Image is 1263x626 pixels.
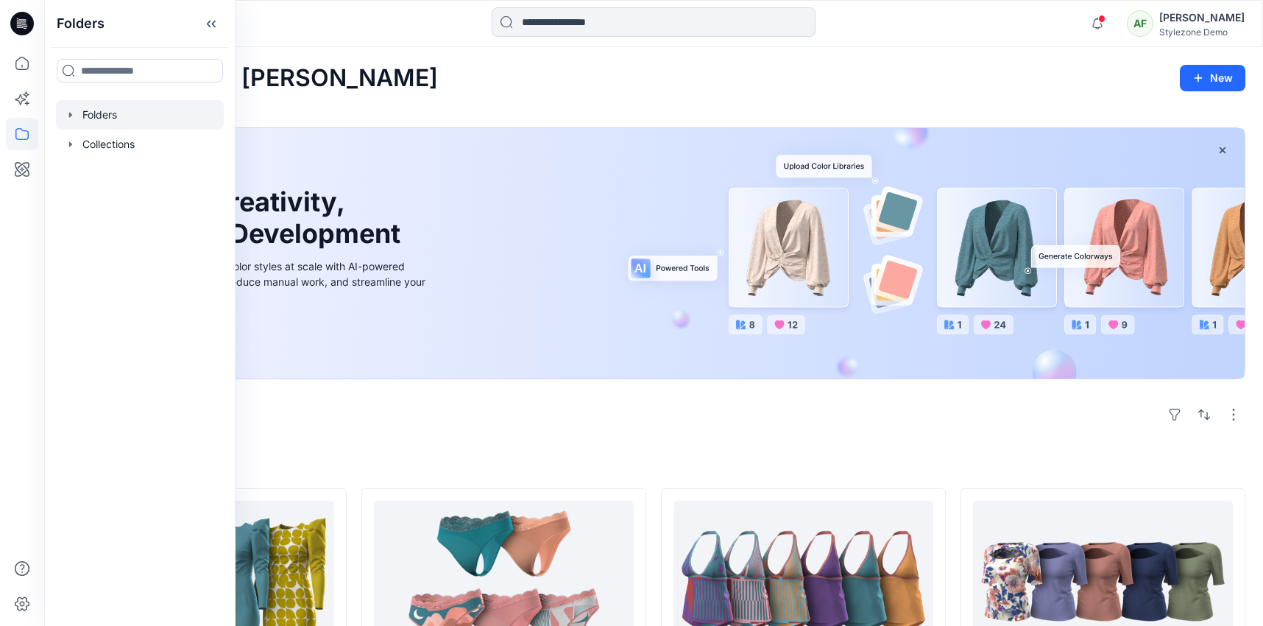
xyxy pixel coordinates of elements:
[98,323,429,352] a: Discover more
[62,65,438,92] h2: Welcome back, [PERSON_NAME]
[1180,65,1245,91] button: New
[62,456,1245,474] h4: Styles
[1127,10,1153,37] div: AF
[98,186,407,250] h1: Unleash Creativity, Speed Up Development
[1159,9,1245,27] div: [PERSON_NAME]
[1159,27,1245,38] div: Stylezone Demo
[98,259,429,305] div: Explore ideas faster and recolor styles at scale with AI-powered tools that boost creativity, red...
